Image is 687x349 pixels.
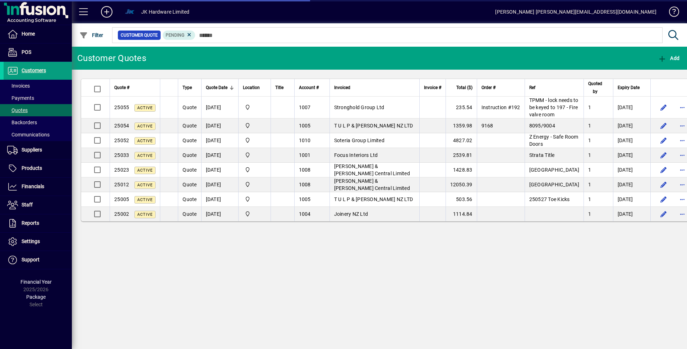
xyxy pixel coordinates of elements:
span: Active [137,124,153,129]
span: 1001 [299,152,311,158]
div: Ref [529,84,579,92]
td: 2539.81 [446,148,477,163]
div: JK Hardware Limited [141,6,189,18]
span: Active [137,183,153,187]
span: TPMM - lock needs to be keyed to 197 - Fire valve room [529,97,578,117]
span: 1 [588,104,591,110]
a: Backorders [4,116,72,129]
span: 1010 [299,138,311,143]
span: Financial Year [20,279,52,285]
span: 1007 [299,104,311,110]
span: Strata Title [529,152,555,158]
span: 25005 [114,196,129,202]
span: Settings [22,238,40,244]
td: [DATE] [613,207,650,221]
span: Payments [7,95,34,101]
span: [GEOGRAPHIC_DATA] [529,167,579,173]
a: Financials [4,178,72,196]
span: 1 [588,123,591,129]
div: [PERSON_NAME] [PERSON_NAME][EMAIL_ADDRESS][DOMAIN_NAME] [495,6,656,18]
span: Products [22,165,42,171]
span: Communications [7,132,50,138]
span: Title [275,84,283,92]
span: 25023 [114,167,129,173]
span: Filter [79,32,103,38]
span: Account # [299,84,319,92]
td: [DATE] [613,148,650,163]
span: Instruction #192 [481,104,520,110]
span: 1005 [299,196,311,202]
span: Customer Quote [121,32,158,39]
a: Settings [4,233,72,251]
td: 1359.98 [446,118,477,133]
button: Filter [78,29,105,42]
div: Expiry Date [618,84,646,92]
a: Payments [4,92,72,104]
span: 25012 [114,182,129,187]
span: Invoiced [334,84,350,92]
span: Add [658,55,679,61]
span: 1 [588,182,591,187]
span: Quote [183,138,197,143]
span: Active [137,197,153,202]
mat-chip: Pending Status: Pending [163,31,195,40]
td: [DATE] [201,97,238,118]
a: Products [4,159,72,177]
div: Quote Date [206,84,234,92]
td: [DATE] [613,97,650,118]
button: Add [656,52,681,65]
button: Edit [658,102,669,113]
span: Reports [22,220,39,226]
span: POS [22,49,31,55]
span: 1 [588,138,591,143]
div: Account # [299,84,325,92]
span: [PERSON_NAME] & [PERSON_NAME] Central Limited [334,178,410,191]
span: 8095/9004 [529,123,555,129]
span: Home [22,31,35,37]
span: Active [137,212,153,217]
td: 503.56 [446,192,477,207]
span: 1004 [299,211,311,217]
span: 25002 [114,211,129,217]
a: Home [4,25,72,43]
td: [DATE] [613,163,650,177]
span: Ref [529,84,535,92]
span: Quotes [7,107,28,113]
span: 1005 [299,123,311,129]
button: Edit [658,135,669,146]
button: Edit [658,149,669,161]
td: 235.54 [446,97,477,118]
span: Quote [183,167,197,173]
span: Suppliers [22,147,42,153]
span: Financials [22,183,44,189]
span: Quote [183,152,197,158]
div: Location [243,84,266,92]
span: T U L P & [PERSON_NAME] NZ LTD [334,196,413,202]
span: 25033 [114,152,129,158]
span: 1 [588,152,591,158]
span: Type [183,84,192,92]
span: Auckland [243,166,266,174]
td: [DATE] [201,177,238,192]
td: [DATE] [201,148,238,163]
div: Quote # [114,84,156,92]
a: Quotes [4,104,72,116]
span: Auckland [243,210,266,218]
span: Quote [183,104,197,110]
button: Edit [658,120,669,131]
span: Quote [183,211,197,217]
span: 1008 [299,182,311,187]
a: Support [4,251,72,269]
td: [DATE] [613,192,650,207]
div: Quoted by [588,80,609,96]
span: Staff [22,202,33,208]
a: Reports [4,214,72,232]
span: Package [26,294,46,300]
button: Edit [658,194,669,205]
span: Active [137,106,153,110]
span: Stronghold Group Ltd [334,104,384,110]
td: [DATE] [613,118,650,133]
span: Soteria Group Limited [334,138,384,143]
td: [DATE] [201,192,238,207]
span: 1 [588,196,591,202]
